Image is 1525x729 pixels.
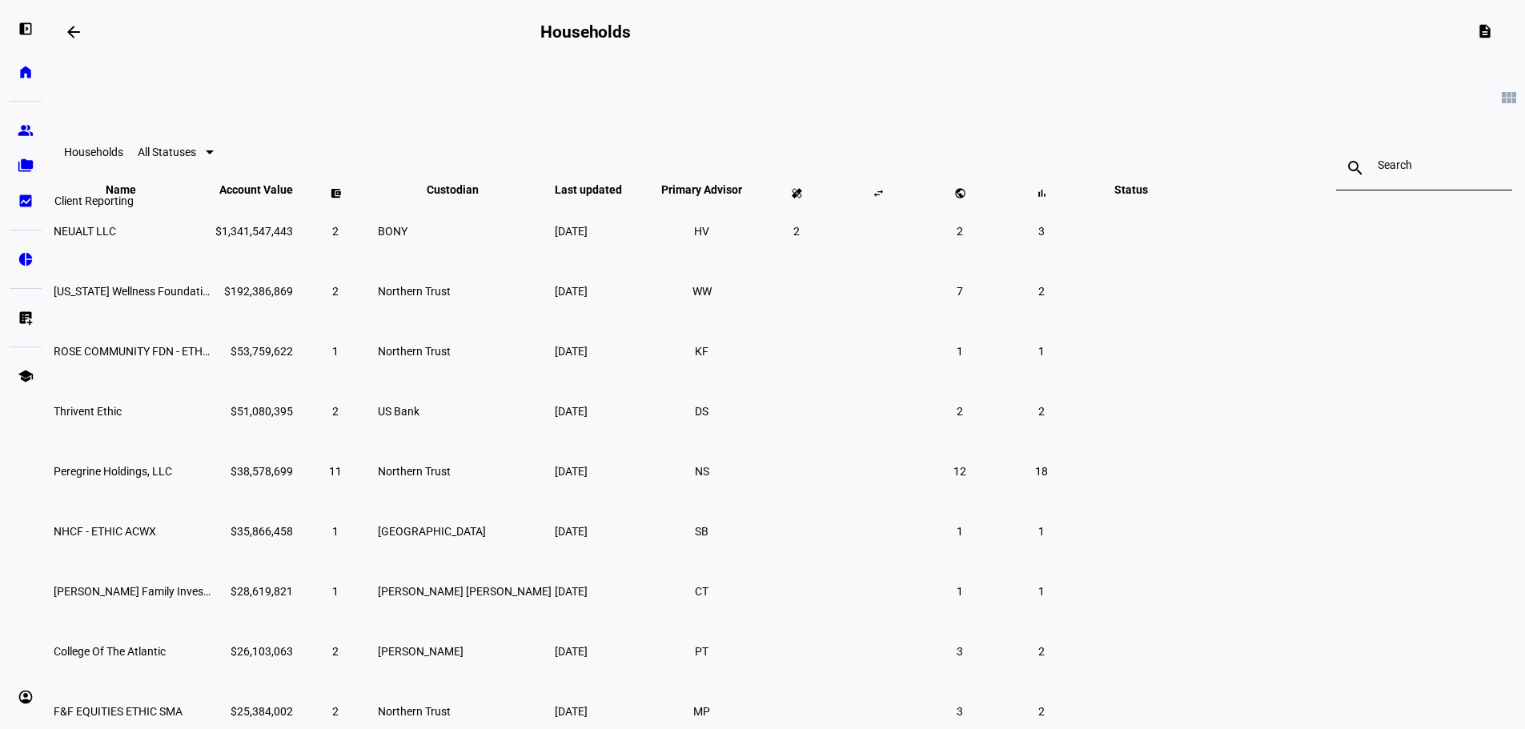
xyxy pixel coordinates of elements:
span: BONY [378,225,407,238]
span: 1 [957,345,963,358]
span: 2 [332,405,339,418]
span: 2 [793,225,800,238]
span: [DATE] [555,225,588,238]
eth-mat-symbol: list_alt_add [18,310,34,326]
span: 1 [332,585,339,598]
span: Account Value [219,183,293,196]
span: Custodian [427,183,503,196]
span: F&F EQUITIES ETHIC SMA [54,705,183,718]
span: [DATE] [555,405,588,418]
li: DS [688,397,716,426]
span: 1 [957,525,963,538]
li: MP [688,697,716,726]
a: home [10,56,42,88]
span: Name [106,183,160,196]
span: [DATE] [555,705,588,718]
span: Northern Trust [378,705,451,718]
li: HV [688,217,716,246]
span: [DATE] [555,285,588,298]
span: 2 [332,225,339,238]
mat-icon: description [1477,23,1493,39]
span: 2 [332,705,339,718]
span: 2 [1038,645,1045,658]
span: 11 [329,465,342,478]
span: ROSE COMMUNITY FDN - ETHIC [54,345,213,358]
span: 1 [1038,525,1045,538]
span: 3 [957,705,963,718]
eth-mat-symbol: home [18,64,34,80]
span: Peregrine Holdings, LLC [54,465,172,478]
span: 2 [332,285,339,298]
td: $26,103,063 [215,622,294,680]
span: [PERSON_NAME] [378,645,464,658]
td: $53,759,622 [215,322,294,380]
li: WW [688,277,716,306]
li: NS [688,457,716,486]
span: Primary Advisor [649,183,754,196]
li: SB [688,517,716,546]
span: 12 [953,465,966,478]
span: [DATE] [555,345,588,358]
td: $1,341,547,443 [215,202,294,260]
span: Last updated [555,183,646,196]
td: $35,866,458 [215,502,294,560]
td: $51,080,395 [215,382,294,440]
td: $28,619,821 [215,562,294,620]
eth-mat-symbol: group [18,122,34,138]
eth-mat-symbol: left_panel_open [18,21,34,37]
span: Northern Trust [378,285,451,298]
mat-icon: view_module [1499,88,1519,107]
eth-mat-symbol: pie_chart [18,251,34,267]
span: 2 [332,645,339,658]
span: Status [1102,183,1160,196]
span: NHCF - ETHIC ACWX [54,525,156,538]
eth-data-table-title: Households [64,146,123,158]
input: Search [1378,158,1471,171]
div: Client Reporting [48,191,140,210]
span: [DATE] [555,465,588,478]
span: 2 [1038,405,1045,418]
span: Northern Trust [378,465,451,478]
li: CT [688,577,716,606]
a: group [10,114,42,146]
eth-mat-symbol: bid_landscape [18,193,34,209]
li: KF [688,337,716,366]
span: 18 [1035,465,1048,478]
span: 3 [957,645,963,658]
span: Northern Trust [378,345,451,358]
span: [DATE] [555,645,588,658]
span: NEUALT LLC [54,225,116,238]
span: 3 [1038,225,1045,238]
span: 1 [957,585,963,598]
span: US Bank [378,405,419,418]
mat-icon: search [1336,158,1375,178]
span: 7 [957,285,963,298]
eth-mat-symbol: account_circle [18,689,34,705]
span: 1 [332,345,339,358]
eth-mat-symbol: school [18,368,34,384]
span: 2 [957,405,963,418]
td: $192,386,869 [215,262,294,320]
a: folder_copy [10,150,42,182]
td: $38,578,699 [215,442,294,500]
li: PT [688,637,716,666]
a: pie_chart [10,243,42,275]
mat-icon: arrow_backwards [64,22,83,42]
span: California Wellness Foundation [54,285,215,298]
span: 1 [1038,585,1045,598]
span: [DATE] [555,585,588,598]
h2: Households [540,22,631,42]
span: All Statuses [138,146,196,158]
span: [PERSON_NAME] [PERSON_NAME] [378,585,552,598]
span: 2 [1038,705,1045,718]
span: [GEOGRAPHIC_DATA] [378,525,486,538]
eth-mat-symbol: folder_copy [18,158,34,174]
span: Broz Family Investments (BFI) [54,585,266,598]
span: 1 [1038,345,1045,358]
span: 2 [957,225,963,238]
span: 2 [1038,285,1045,298]
span: [DATE] [555,525,588,538]
a: bid_landscape [10,185,42,217]
span: Thrivent Ethic [54,405,122,418]
span: College Of The Atlantic [54,645,166,658]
